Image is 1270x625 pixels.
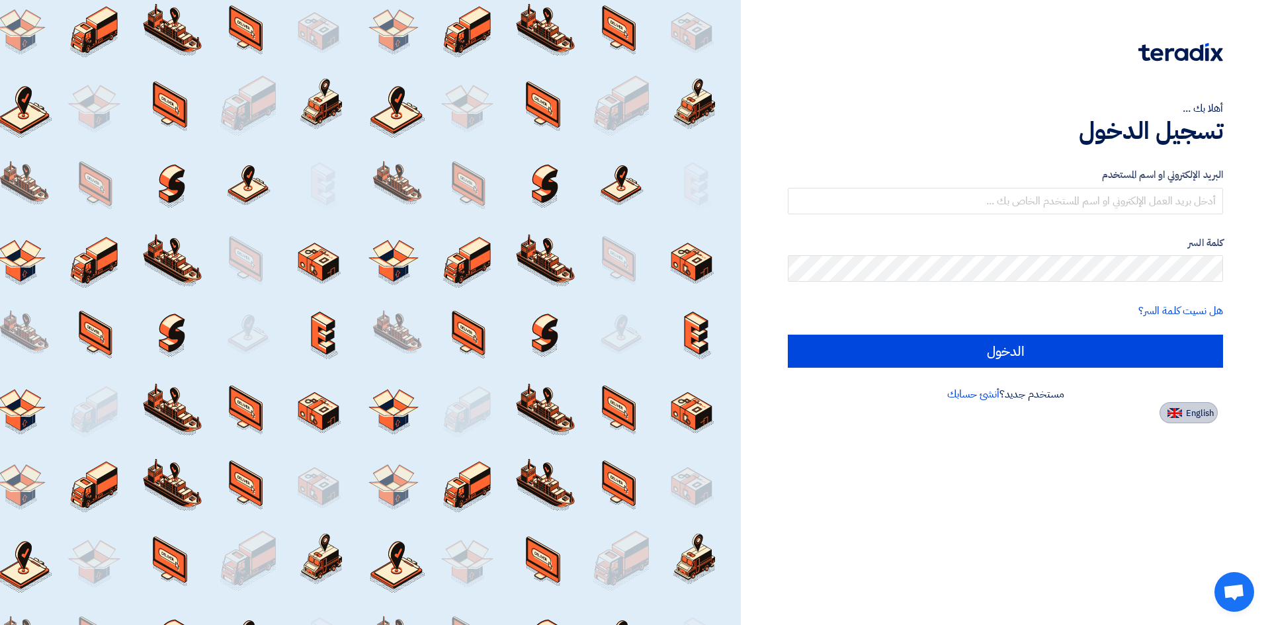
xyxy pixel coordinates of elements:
[788,235,1223,251] label: كلمة السر
[1186,409,1214,418] span: English
[788,386,1223,402] div: مستخدم جديد؟
[1138,303,1223,319] a: هل نسيت كلمة السر؟
[947,386,999,402] a: أنشئ حسابك
[1160,402,1218,423] button: English
[788,188,1223,214] input: أدخل بريد العمل الإلكتروني او اسم المستخدم الخاص بك ...
[1138,43,1223,62] img: Teradix logo
[788,116,1223,146] h1: تسجيل الدخول
[788,101,1223,116] div: أهلا بك ...
[788,167,1223,183] label: البريد الإلكتروني او اسم المستخدم
[1167,408,1182,418] img: en-US.png
[788,335,1223,368] input: الدخول
[1214,572,1254,612] a: Open chat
